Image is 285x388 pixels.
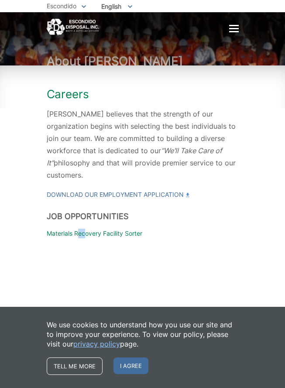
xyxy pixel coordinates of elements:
p: Materials Recovery Facility Sorter [47,229,239,238]
a: Tell me more [47,357,103,375]
h2: Job Opportunities [47,212,239,221]
span: Escondido [47,2,76,10]
p: We use cookies to understand how you use our site and to improve your experience. To view our pol... [47,320,239,349]
a: Download our Employment Application [47,190,189,199]
a: EDCD logo. Return to the homepage. [47,19,99,36]
h2: About [PERSON_NAME] [47,55,239,68]
p: [PERSON_NAME] believes that the strength of our organization begins with selecting the best indiv... [47,108,239,181]
h1: Careers [47,87,239,101]
em: “We’ll Take Care of It” [47,146,222,167]
span: I agree [113,357,148,374]
a: privacy policy [73,339,120,349]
